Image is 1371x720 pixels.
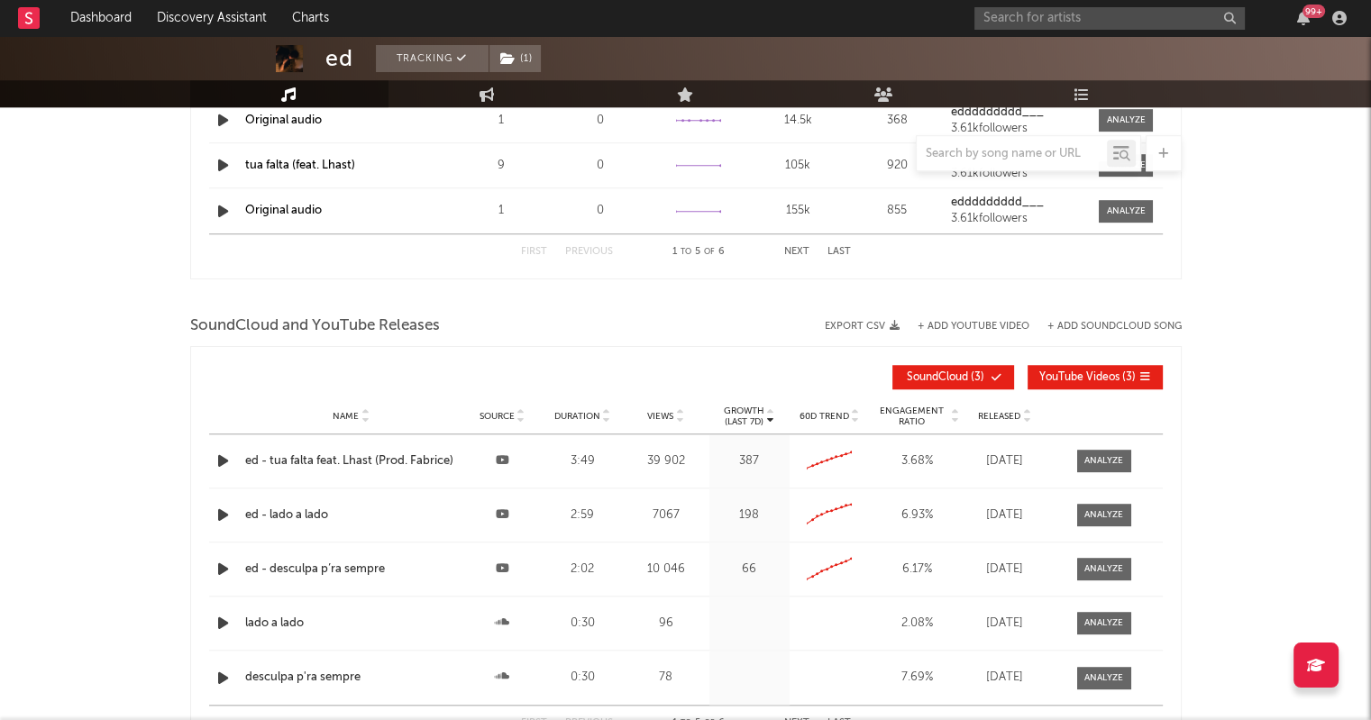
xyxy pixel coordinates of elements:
div: 368 [852,112,942,130]
div: 39 902 [626,452,705,470]
span: of [704,248,715,256]
a: eddddddddd___ [951,196,1086,209]
div: 3.61k followers [951,213,1086,225]
span: ( 3 ) [1039,372,1136,383]
div: [DATE] [969,452,1041,470]
strong: eddddddddd___ [951,196,1044,208]
span: YouTube Videos [1039,372,1120,383]
div: 96 [626,615,705,633]
a: ed - lado a lado [245,506,458,524]
span: SoundCloud and YouTube Releases [190,315,440,337]
button: + Add YouTube Video [918,322,1029,332]
div: [DATE] [969,669,1041,687]
span: Released [978,411,1020,422]
button: SoundCloud(3) [892,365,1014,389]
div: 7.69 % [874,669,960,687]
button: (1) [489,45,541,72]
strong: eddddddddd___ [951,106,1044,118]
div: + Add YouTube Video [900,322,1029,332]
div: [DATE] [969,506,1041,524]
span: 60D Trend [800,411,849,422]
div: 0:30 [547,615,618,633]
div: 3.61k followers [951,123,1086,135]
div: 0 [555,202,645,220]
a: desculpa p'ra sempre [245,669,458,687]
div: 1 [456,112,546,130]
button: YouTube Videos(3) [1028,365,1163,389]
div: 0:30 [547,669,618,687]
div: 6.17 % [874,561,960,579]
div: 2:02 [547,561,618,579]
span: Source [480,411,515,422]
div: 78 [626,669,705,687]
div: 387 [714,452,785,470]
div: 155k [753,202,843,220]
input: Search by song name or URL [917,147,1107,161]
div: 855 [852,202,942,220]
span: ( 3 ) [904,372,987,383]
button: Last [827,247,851,257]
span: SoundCloud [907,372,968,383]
span: Duration [553,411,599,422]
div: 99 + [1302,5,1325,18]
span: Name [333,411,359,422]
div: 2:59 [547,506,618,524]
div: 14.5k [753,112,843,130]
button: Tracking [376,45,489,72]
div: [DATE] [969,615,1041,633]
span: Views [647,411,673,422]
div: 1 [456,202,546,220]
div: 66 [714,561,785,579]
a: ed - tua falta feat. Lhast (Prod. Fabrice) [245,452,458,470]
div: 2.08 % [874,615,960,633]
a: ed - desculpa p’ra sempre [245,561,458,579]
button: 99+ [1297,11,1310,25]
button: + Add SoundCloud Song [1029,322,1182,332]
a: Original audio [245,205,322,216]
a: eddddddddd___ [951,106,1086,119]
span: Engagement Ratio [874,406,949,427]
a: lado a lado [245,615,458,633]
button: Next [784,247,809,257]
div: 10 046 [626,561,705,579]
p: (Last 7d) [724,416,764,427]
div: 1 5 6 [649,242,748,263]
button: + Add SoundCloud Song [1047,322,1182,332]
div: ed [325,45,353,72]
p: Growth [724,406,764,416]
div: 198 [714,506,785,524]
div: 3.68 % [874,452,960,470]
div: 3.61k followers [951,168,1086,180]
input: Search for artists [974,7,1245,30]
div: 7067 [626,506,705,524]
button: First [521,247,547,257]
div: 0 [555,112,645,130]
a: Original audio [245,114,322,126]
span: to [681,248,691,256]
span: ( 1 ) [489,45,542,72]
div: [DATE] [969,561,1041,579]
div: 3:49 [547,452,618,470]
div: 6.93 % [874,506,960,524]
button: Previous [565,247,613,257]
button: Export CSV [825,321,900,332]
